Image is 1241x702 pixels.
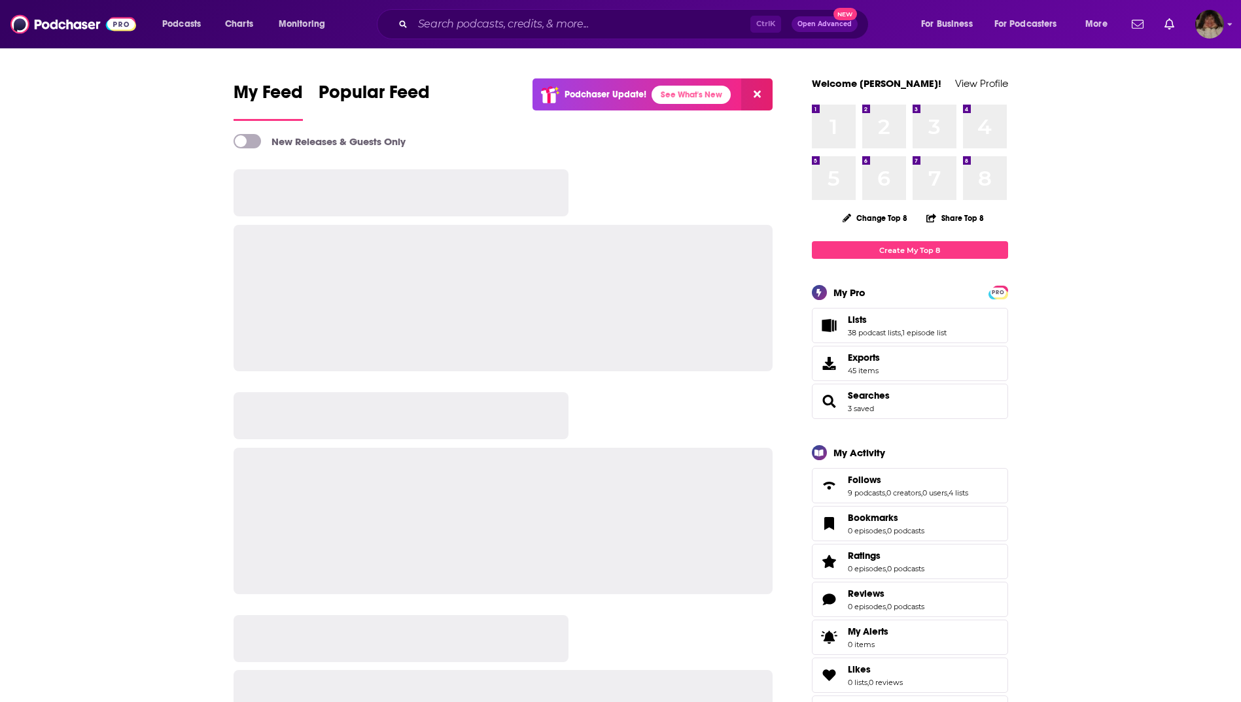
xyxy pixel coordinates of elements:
span: Monitoring [279,15,325,33]
a: Follows [816,476,843,495]
a: Bookmarks [848,512,924,524]
span: , [867,678,869,687]
span: Exports [848,352,880,363]
span: , [886,602,887,611]
a: 0 episodes [848,526,886,535]
span: For Business [921,15,973,33]
span: My Alerts [848,626,888,637]
span: Exports [816,354,843,373]
button: Share Top 8 [926,205,985,231]
a: Lists [848,314,947,326]
span: Follows [812,468,1008,503]
span: Podcasts [162,15,201,33]
button: Show profile menu [1195,10,1224,39]
span: Charts [225,15,253,33]
span: Searches [812,384,1008,419]
a: Searches [816,392,843,410]
span: Bookmarks [812,506,1008,541]
span: More [1085,15,1108,33]
span: Likes [848,663,871,675]
a: Welcome [PERSON_NAME]! [812,77,941,90]
a: Show notifications dropdown [1159,13,1180,35]
span: , [947,488,949,497]
a: PRO [990,287,1006,297]
a: 0 lists [848,678,867,687]
button: Change Top 8 [835,210,916,226]
a: Likes [848,663,903,675]
button: Open AdvancedNew [792,16,858,32]
a: My Feed [234,81,303,121]
span: , [921,488,922,497]
a: Reviews [816,590,843,609]
a: New Releases & Guests Only [234,134,406,148]
a: View Profile [955,77,1008,90]
a: 9 podcasts [848,488,885,497]
p: Podchaser Update! [565,89,646,100]
a: 3 saved [848,404,874,413]
span: Reviews [812,582,1008,617]
span: Reviews [848,588,884,599]
button: open menu [270,14,342,35]
span: Follows [848,474,881,486]
a: 0 reviews [869,678,903,687]
div: My Activity [833,446,885,459]
a: 4 lists [949,488,968,497]
span: Ratings [812,544,1008,579]
span: PRO [990,288,1006,297]
a: Show notifications dropdown [1127,13,1149,35]
a: 1 episode list [902,328,947,337]
span: , [901,328,902,337]
a: 0 episodes [848,602,886,611]
a: Bookmarks [816,514,843,533]
span: Bookmarks [848,512,898,524]
div: My Pro [833,286,865,299]
button: open menu [912,14,989,35]
a: Create My Top 8 [812,241,1008,259]
a: Exports [812,346,1008,381]
a: See What's New [652,86,731,104]
a: 0 podcasts [887,526,924,535]
span: Ctrl K [750,16,781,33]
a: 0 episodes [848,564,886,573]
a: 38 podcast lists [848,328,901,337]
a: Reviews [848,588,924,599]
span: Likes [812,658,1008,693]
span: For Podcasters [994,15,1057,33]
button: open menu [1076,14,1124,35]
a: Lists [816,316,843,335]
span: My Alerts [816,628,843,646]
a: Likes [816,666,843,684]
span: , [886,564,887,573]
img: Podchaser - Follow, Share and Rate Podcasts [10,12,136,37]
a: Ratings [848,550,924,561]
span: Logged in as angelport [1195,10,1224,39]
span: Popular Feed [319,81,430,111]
span: , [885,488,886,497]
span: Ratings [848,550,881,561]
span: , [886,526,887,535]
a: 0 creators [886,488,921,497]
span: New [833,8,857,20]
img: User Profile [1195,10,1224,39]
a: 0 podcasts [887,564,924,573]
a: Ratings [816,552,843,571]
button: open menu [153,14,218,35]
span: Lists [848,314,867,326]
span: Searches [848,390,890,401]
a: Charts [217,14,261,35]
span: 45 items [848,366,880,375]
div: Search podcasts, credits, & more... [389,9,881,39]
span: Lists [812,308,1008,343]
span: 0 items [848,640,888,649]
input: Search podcasts, credits, & more... [413,14,750,35]
span: My Feed [234,81,303,111]
a: 0 users [922,488,947,497]
a: Popular Feed [319,81,430,121]
a: My Alerts [812,620,1008,655]
button: open menu [986,14,1076,35]
a: 0 podcasts [887,602,924,611]
span: Open Advanced [797,21,852,27]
